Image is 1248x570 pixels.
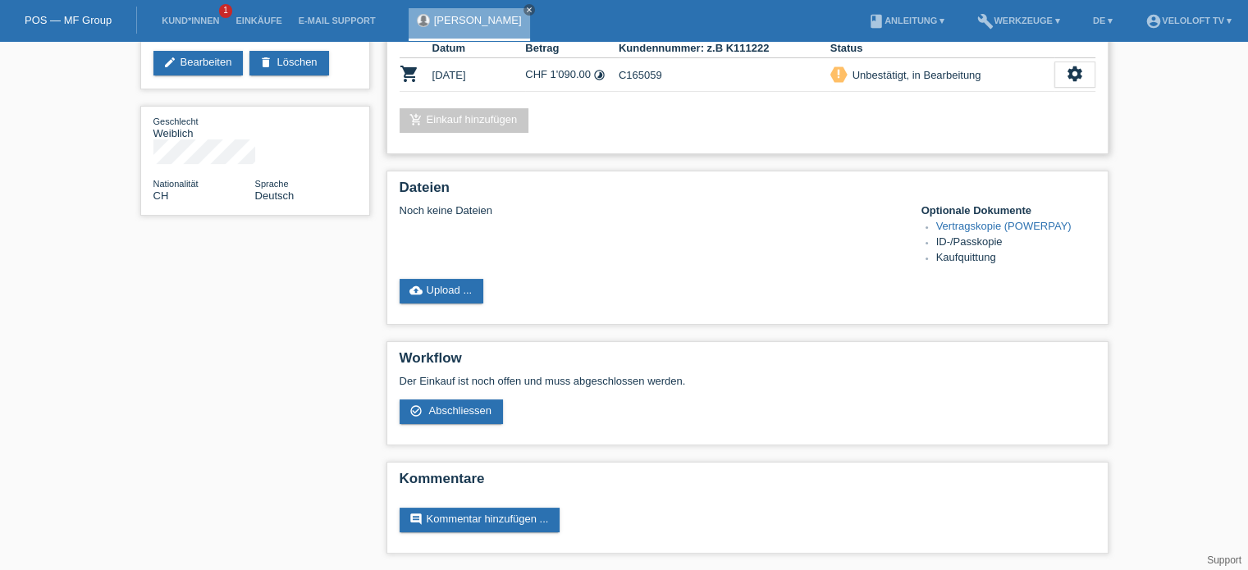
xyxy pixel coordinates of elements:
a: POS — MF Group [25,14,112,26]
div: Noch keine Dateien [400,204,901,217]
i: Fixe Raten (12 Raten) [593,69,606,81]
i: edit [163,56,176,69]
td: C165059 [619,58,830,92]
a: E-Mail Support [290,16,384,25]
p: Der Einkauf ist noch offen und muss abgeschlossen werden. [400,375,1095,387]
a: [PERSON_NAME] [434,14,522,26]
i: build [977,13,994,30]
i: settings [1066,65,1084,83]
a: Vertragskopie (POWERPAY) [936,220,1072,232]
span: Abschliessen [428,404,491,417]
a: DE ▾ [1085,16,1121,25]
span: Nationalität [153,179,199,189]
li: ID-/Passkopie [936,235,1095,251]
td: CHF 1'090.00 [525,58,619,92]
h4: Optionale Dokumente [921,204,1095,217]
i: cloud_upload [409,284,423,297]
i: add_shopping_cart [409,113,423,126]
a: Support [1207,554,1241,566]
i: delete [259,56,272,69]
a: bookAnleitung ▾ [860,16,953,25]
i: comment [409,513,423,526]
i: check_circle_outline [409,404,423,417]
a: check_circle_outline Abschliessen [400,399,504,424]
span: 1 [219,4,232,18]
h2: Kommentare [400,471,1095,495]
li: Kaufquittung [936,251,1095,267]
a: close [523,4,535,16]
i: priority_high [833,68,844,80]
a: Kund*innen [153,16,227,25]
div: Weiblich [153,115,255,139]
th: Kundennummer: z.B K111222 [619,39,830,58]
i: POSP00028182 [400,64,419,84]
a: Einkäufe [227,16,290,25]
th: Betrag [525,39,619,58]
i: book [868,13,885,30]
h2: Dateien [400,180,1095,204]
a: buildWerkzeuge ▾ [969,16,1068,25]
th: Status [830,39,1054,58]
span: Sprache [255,179,289,189]
div: Unbestätigt, in Bearbeitung [848,66,981,84]
h2: Workflow [400,350,1095,375]
a: add_shopping_cartEinkauf hinzufügen [400,108,529,133]
a: account_circleVeloLoft TV ▾ [1137,16,1240,25]
span: Geschlecht [153,116,199,126]
a: editBearbeiten [153,51,244,75]
i: close [525,6,533,14]
th: Datum [432,39,526,58]
span: Deutsch [255,189,295,202]
a: cloud_uploadUpload ... [400,279,484,303]
td: [DATE] [432,58,526,92]
a: deleteLöschen [249,51,328,75]
i: account_circle [1145,13,1162,30]
a: commentKommentar hinzufügen ... [400,508,560,532]
span: Schweiz [153,189,169,202]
